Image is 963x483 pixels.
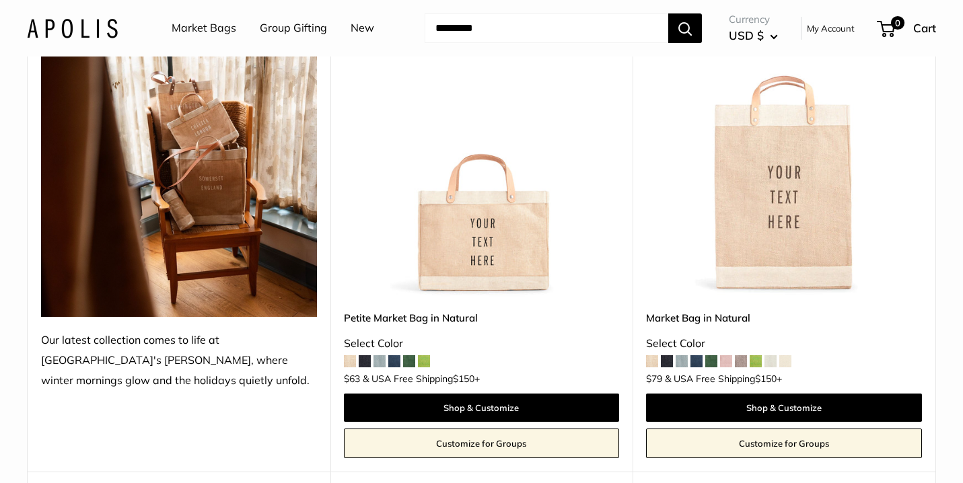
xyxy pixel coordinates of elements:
[668,13,702,43] button: Search
[172,18,236,38] a: Market Bags
[41,21,317,317] img: Our latest collection comes to life at UK's Estelle Manor, where winter mornings glow and the hol...
[729,10,778,29] span: Currency
[41,330,317,391] div: Our latest collection comes to life at [GEOGRAPHIC_DATA]'s [PERSON_NAME], where winter mornings g...
[363,374,480,383] span: & USA Free Shipping +
[646,373,662,385] span: $79
[344,310,620,326] a: Petite Market Bag in Natural
[260,18,327,38] a: Group Gifting
[891,16,904,30] span: 0
[453,373,474,385] span: $150
[425,13,668,43] input: Search...
[729,28,764,42] span: USD $
[344,21,620,297] img: Petite Market Bag in Natural
[755,373,777,385] span: $150
[646,334,922,354] div: Select Color
[344,373,360,385] span: $63
[344,394,620,422] a: Shop & Customize
[729,25,778,46] button: USD $
[807,20,855,36] a: My Account
[646,21,922,297] img: Market Bag in Natural
[646,394,922,422] a: Shop & Customize
[344,334,620,354] div: Select Color
[646,21,922,297] a: Market Bag in NaturalMarket Bag in Natural
[344,429,620,458] a: Customize for Groups
[27,18,118,38] img: Apolis
[351,18,374,38] a: New
[646,310,922,326] a: Market Bag in Natural
[344,21,620,297] a: Petite Market Bag in NaturalPetite Market Bag in Natural
[646,429,922,458] a: Customize for Groups
[913,21,936,35] span: Cart
[665,374,782,383] span: & USA Free Shipping +
[878,17,936,39] a: 0 Cart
